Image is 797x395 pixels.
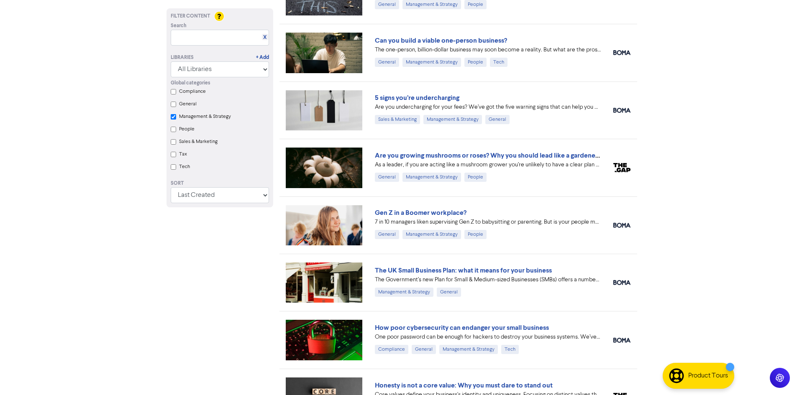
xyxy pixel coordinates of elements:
div: Tech [490,58,507,67]
a: 5 signs you’re undercharging [375,94,459,102]
div: 7 in 10 managers liken supervising Gen Z to babysitting or parenting. But is your people manageme... [375,218,601,227]
div: General [412,345,436,354]
div: Management & Strategy [402,58,461,67]
div: General [375,58,399,67]
div: Global categories [171,79,269,87]
label: Sales & Marketing [179,138,218,145]
div: Compliance [375,345,408,354]
a: X [263,34,267,41]
div: The one-person, billion-dollar business may soon become a reality. But what are the pros and cons... [375,46,601,54]
label: General [179,100,197,108]
label: People [179,125,195,133]
a: How poor cybersecurity can endanger your small business [375,324,549,332]
span: Search [171,22,187,30]
label: Management & Strategy [179,113,231,120]
div: Management & Strategy [375,288,433,297]
div: Management & Strategy [423,115,482,124]
div: Libraries [171,54,194,61]
div: People [464,58,487,67]
label: Tax [179,150,187,158]
div: Management & Strategy [439,345,498,354]
a: The UK Small Business Plan: what it means for your business [375,266,552,275]
div: People [464,173,487,182]
div: Management & Strategy [402,173,461,182]
a: + Add [256,54,269,61]
div: Sort [171,180,269,187]
div: The Government’s new Plan for Small & Medium-sized Businesses (SMBs) offers a number of new oppor... [375,275,601,284]
img: boma [613,280,630,285]
img: boma [613,50,630,55]
img: boma [613,338,630,343]
a: Honesty is not a core value: Why you must dare to stand out [375,381,553,390]
div: One poor password can be enough for hackers to destroy your business systems. We’ve shared five i... [375,333,601,341]
img: thegap [613,163,630,172]
a: Can you build a viable one-person business? [375,36,507,45]
img: boma_accounting [613,108,630,113]
div: General [375,173,399,182]
img: boma [613,223,630,228]
div: General [375,230,399,239]
div: People [464,230,487,239]
div: Management & Strategy [402,230,461,239]
div: Are you undercharging for your fees? We’ve got the five warning signs that can help you diagnose ... [375,103,601,112]
a: Are you growing mushrooms or roses? Why you should lead like a gardener, not a grower [375,151,639,160]
a: Gen Z in a Boomer workplace? [375,209,466,217]
div: Tech [501,345,519,354]
div: As a leader, if you are acting like a mushroom grower you’re unlikely to have a clear plan yourse... [375,161,601,169]
div: General [485,115,510,124]
div: Sales & Marketing [375,115,420,124]
div: Filter Content [171,13,269,20]
iframe: Chat Widget [755,355,797,395]
div: General [437,288,461,297]
label: Compliance [179,88,206,95]
label: Tech [179,163,190,171]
